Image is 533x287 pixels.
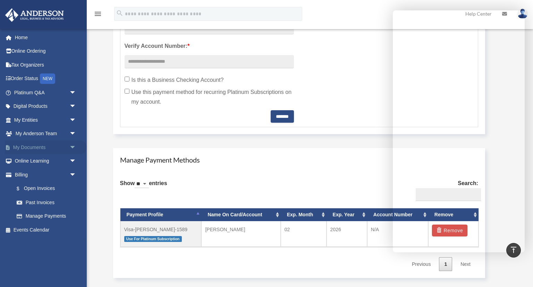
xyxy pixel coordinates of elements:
a: Order StatusNEW [5,72,87,86]
span: arrow_drop_down [69,113,83,127]
a: Manage Payments [10,209,83,223]
a: My Anderson Teamarrow_drop_down [5,127,87,141]
a: menu [94,12,102,18]
img: User Pic [517,9,528,19]
a: Platinum Q&Aarrow_drop_down [5,86,87,99]
span: arrow_drop_down [69,168,83,182]
a: Online Ordering [5,44,87,58]
a: Home [5,31,87,44]
input: Use this payment method for recurring Platinum Subscriptions on my account. [125,89,129,94]
th: Payment Profile: activate to sort column descending [120,208,202,221]
i: search [116,9,124,17]
img: Anderson Advisors Platinum Portal [3,8,66,22]
th: Exp. Month: activate to sort column ascending [281,208,327,221]
a: 1 [439,257,452,271]
td: [PERSON_NAME] [201,221,280,247]
span: Use For Platinum Subscription [124,236,182,242]
select: Showentries [135,180,149,188]
label: Verify Account Number: [125,41,294,51]
span: arrow_drop_down [69,154,83,168]
td: 02 [281,221,327,247]
span: $ [20,184,24,193]
label: Show entries [120,179,167,195]
td: Visa-[PERSON_NAME]-1589 [120,221,202,247]
iframe: Chat Window [393,10,525,252]
a: My Entitiesarrow_drop_down [5,113,87,127]
a: Events Calendar [5,223,87,237]
div: NEW [40,73,55,84]
span: arrow_drop_down [69,99,83,114]
td: 2026 [327,221,367,247]
a: My Documentsarrow_drop_down [5,140,87,154]
span: arrow_drop_down [69,127,83,141]
th: Exp. Year: activate to sort column ascending [327,208,367,221]
label: Is this a Business Checking Account? [125,75,294,85]
span: arrow_drop_down [69,140,83,155]
th: Account Number: activate to sort column ascending [367,208,428,221]
h4: Manage Payment Methods [120,155,479,165]
a: Billingarrow_drop_down [5,168,87,182]
a: Past Invoices [10,195,87,209]
i: menu [94,10,102,18]
span: arrow_drop_down [69,86,83,100]
a: Next [455,257,476,271]
a: Digital Productsarrow_drop_down [5,99,87,113]
a: Tax Organizers [5,58,87,72]
a: Previous [407,257,436,271]
a: $Open Invoices [10,182,87,196]
input: Is this a Business Checking Account? [125,77,129,81]
a: Online Learningarrow_drop_down [5,154,87,168]
th: Name On Card/Account: activate to sort column ascending [201,208,280,221]
td: N/A [367,221,428,247]
label: Use this payment method for recurring Platinum Subscriptions on my account. [125,87,294,107]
